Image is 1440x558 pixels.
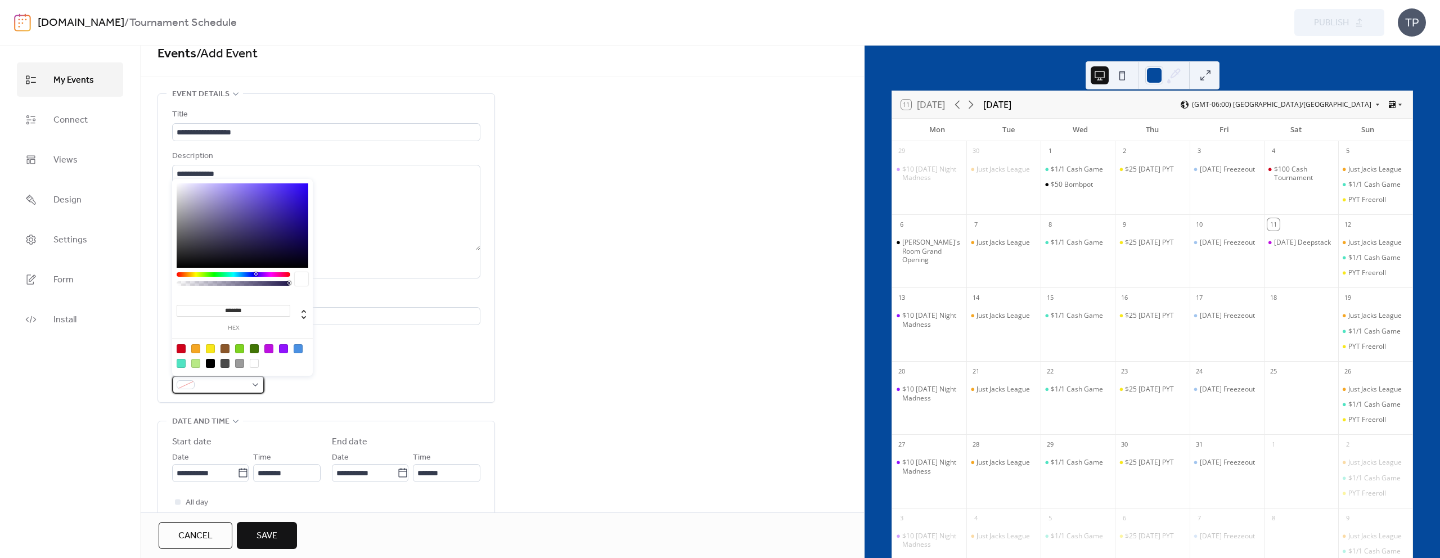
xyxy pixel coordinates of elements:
div: 31 [1193,438,1205,451]
div: Friday Freezeout [1190,311,1264,320]
div: Wed [1045,119,1117,141]
div: Just Jacks League [1348,385,1402,394]
div: 5 [1342,145,1354,157]
div: 2 [1118,145,1131,157]
div: $100 Cash Tournament [1264,165,1338,182]
div: $25 Thursday PYT [1115,458,1189,467]
div: $1/1 Cash Game [1348,327,1401,336]
div: [DATE] Freezeout [1200,165,1255,174]
span: Date and time [172,415,229,429]
div: #F8E71C [206,344,215,353]
div: $1/1 Cash Game [1041,458,1115,467]
div: Bobby's Room Grand Opening [892,238,966,264]
div: 6 [1118,512,1131,524]
div: $10 [DATE] Night Madness [902,165,962,182]
div: [PERSON_NAME]'s Room Grand Opening [902,238,962,264]
div: $10 Monday Night Madness [892,458,966,475]
div: 5 [1044,512,1056,524]
div: $1/1 Cash Game [1348,400,1401,409]
div: PYT Freeroll [1338,342,1412,351]
div: PYT Freeroll [1348,342,1386,351]
div: Just Jacks League [1338,532,1412,541]
div: Just Jacks League [1338,311,1412,320]
div: 14 [970,291,982,304]
div: PYT Freeroll [1338,195,1412,204]
div: $10 [DATE] Night Madness [902,311,962,328]
div: Location [172,292,478,305]
div: 13 [895,291,908,304]
span: Event details [172,88,229,101]
div: Just Jacks League [976,458,1030,467]
div: $1/1 Cash Game [1338,474,1412,483]
div: Title [172,108,478,121]
span: Save [256,529,277,543]
div: Fri [1188,119,1260,141]
div: Start date [172,435,211,449]
div: 10 [1193,218,1205,231]
span: Time [413,451,431,465]
div: 12 [1342,218,1354,231]
div: PYT Freeroll [1348,268,1386,277]
div: $1/1 Cash Game [1348,474,1401,483]
div: $1/1 Cash Game [1348,180,1401,189]
div: 17 [1193,291,1205,304]
div: $25 Thursday PYT [1115,311,1189,320]
div: Just Jacks League [966,165,1041,174]
button: Save [237,522,297,549]
div: Just Jacks League [976,385,1030,394]
div: #4A90E2 [294,344,303,353]
div: #7ED321 [235,344,244,353]
div: $100 Cash Tournament [1274,165,1334,182]
div: #D0021B [177,344,186,353]
div: $1/1 Cash Game [1338,547,1412,556]
div: Just Jacks League [1338,238,1412,247]
label: hex [177,325,290,331]
div: $1/1 Cash Game [1338,327,1412,336]
div: #9013FE [279,344,288,353]
span: (GMT-06:00) [GEOGRAPHIC_DATA]/[GEOGRAPHIC_DATA] [1192,101,1371,108]
div: $10 Monday Night Madness [892,532,966,549]
div: $1/1 Cash Game [1051,238,1103,247]
div: 30 [1118,438,1131,451]
a: Form [17,262,123,296]
span: Settings [53,231,87,249]
div: $10 [DATE] Night Madness [902,532,962,549]
div: 8 [1044,218,1056,231]
div: [DATE] Freezeout [1200,532,1255,541]
div: $1/1 Cash Game [1041,165,1115,174]
span: Form [53,271,74,289]
div: PYT Freeroll [1338,489,1412,498]
div: $25 Thursday PYT [1115,165,1189,174]
div: $25 [DATE] PYT [1125,165,1174,174]
div: Just Jacks League [1348,532,1402,541]
span: Time [253,451,271,465]
div: PYT Freeroll [1348,195,1386,204]
div: 7 [1193,512,1205,524]
div: $25 [DATE] PYT [1125,311,1174,320]
div: Friday Freezeout [1190,532,1264,541]
div: $1/1 Cash Game [1338,180,1412,189]
div: $1/1 Cash Game [1051,385,1103,394]
div: $10 Monday Night Madness [892,385,966,402]
div: PYT Freeroll [1338,268,1412,277]
span: Connect [53,111,88,129]
div: Tue [973,119,1045,141]
div: Just Jacks League [1348,458,1402,467]
a: Views [17,142,123,177]
div: Saturday Deepstack [1264,238,1338,247]
span: / Add Event [196,42,258,66]
div: 20 [895,365,908,377]
div: #F5A623 [191,344,200,353]
div: 21 [970,365,982,377]
div: 30 [970,145,982,157]
div: 11 [1267,218,1280,231]
div: $25 [DATE] PYT [1125,238,1174,247]
div: [DATE] Deepstack [1274,238,1331,247]
div: $1/1 Cash Game [1338,400,1412,409]
div: $1/1 Cash Game [1348,547,1401,556]
a: Settings [17,222,123,256]
div: Description [172,150,478,163]
div: $25 [DATE] PYT [1125,458,1174,467]
div: 6 [895,218,908,231]
div: $1/1 Cash Game [1041,311,1115,320]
